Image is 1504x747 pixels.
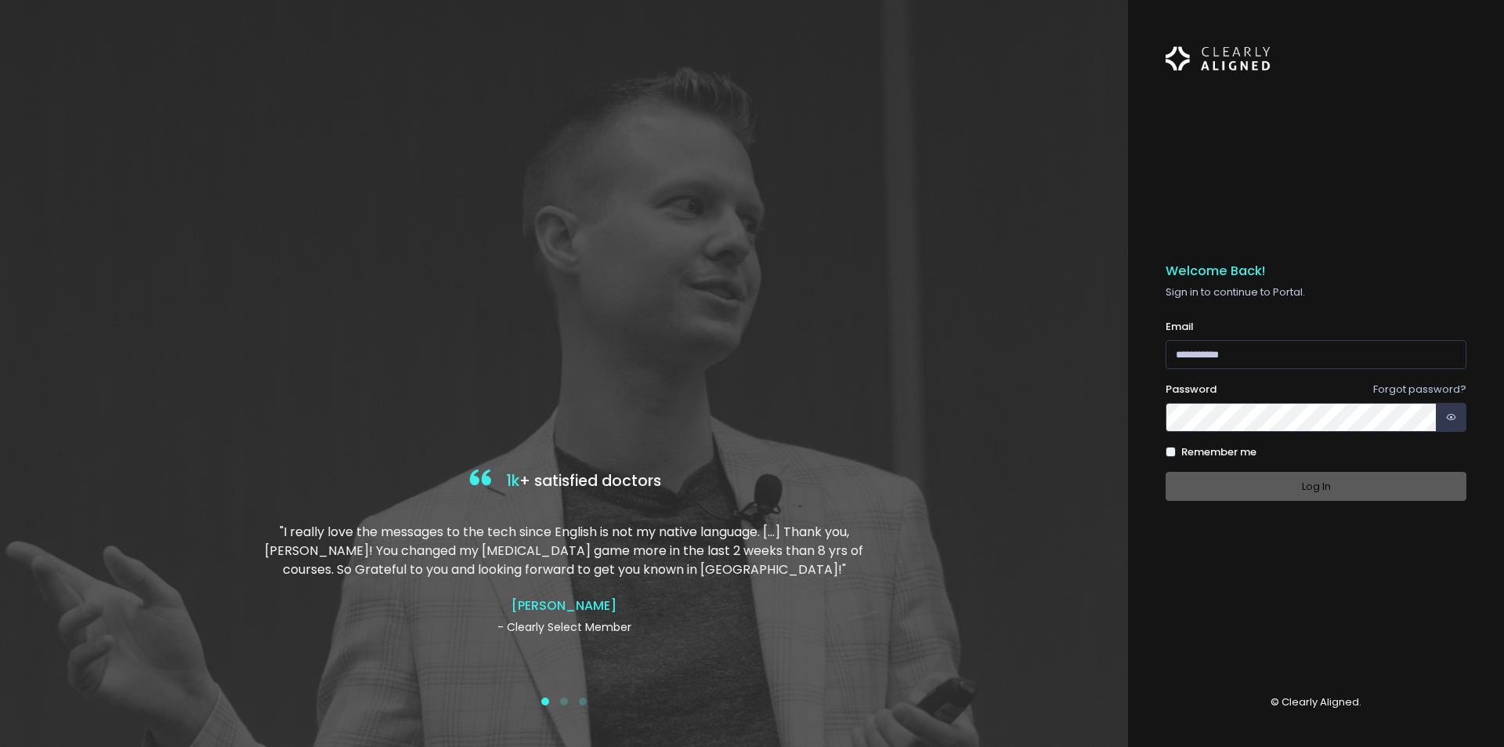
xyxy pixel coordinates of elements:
[1166,38,1271,80] img: Logo Horizontal
[261,466,867,498] h4: + satisfied doctors
[261,619,867,636] p: - Clearly Select Member
[1166,382,1217,397] label: Password
[1166,694,1466,710] p: © Clearly Aligned.
[1373,382,1466,397] a: Forgot password?
[1166,285,1466,300] p: Sign in to continue to Portal.
[1166,263,1466,279] h5: Welcome Back!
[1181,444,1256,460] label: Remember me
[261,598,867,613] h4: [PERSON_NAME]
[1166,319,1194,335] label: Email
[506,470,519,491] span: 1k
[261,523,867,579] p: "I really love the messages to the tech since English is not my native language. […] Thank you, [...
